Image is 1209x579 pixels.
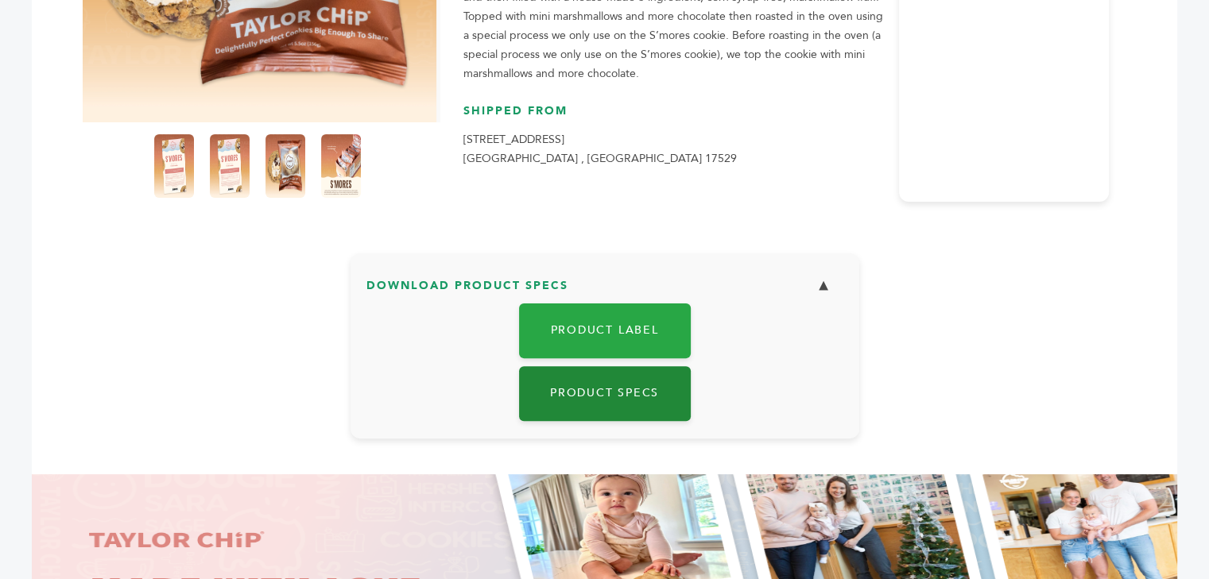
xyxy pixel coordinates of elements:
h3: Download Product Specs [366,269,843,315]
img: Taylor Chip S'mores 6 innerpacks per case 5.5 oz Product Label [154,134,194,198]
a: Product Specs [519,366,691,421]
img: Taylor Chip S'mores 6 innerpacks per case 5.5 oz [265,134,305,198]
img: Taylor Chip S'mores 6 innerpacks per case 5.5 oz [321,134,361,198]
button: ▼ [804,269,843,303]
a: Product Label [519,303,691,358]
img: Taylor Chip S'mores 6 innerpacks per case 5.5 oz Nutrition Info [210,134,250,198]
h3: Shipped From [463,103,883,131]
p: [STREET_ADDRESS] [GEOGRAPHIC_DATA] , [GEOGRAPHIC_DATA] 17529 [463,130,883,168]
